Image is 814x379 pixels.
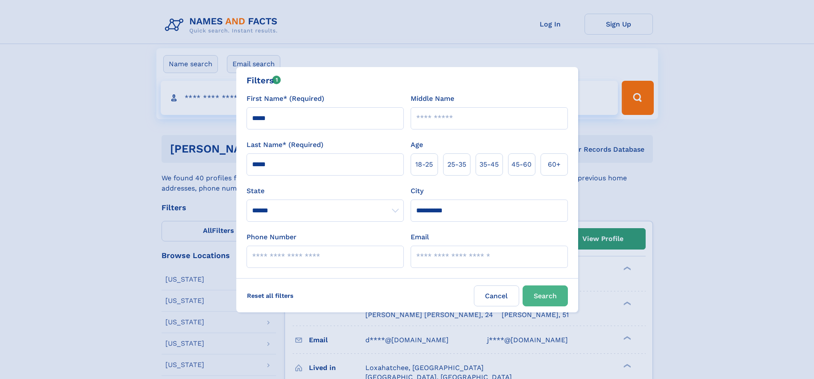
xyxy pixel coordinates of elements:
[415,159,433,170] span: 18‑25
[479,159,499,170] span: 35‑45
[411,140,423,150] label: Age
[411,94,454,104] label: Middle Name
[247,140,323,150] label: Last Name* (Required)
[548,159,561,170] span: 60+
[474,285,519,306] label: Cancel
[241,285,299,306] label: Reset all filters
[247,74,281,87] div: Filters
[447,159,466,170] span: 25‑35
[411,186,423,196] label: City
[411,232,429,242] label: Email
[247,186,404,196] label: State
[247,94,324,104] label: First Name* (Required)
[511,159,532,170] span: 45‑60
[247,232,297,242] label: Phone Number
[523,285,568,306] button: Search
